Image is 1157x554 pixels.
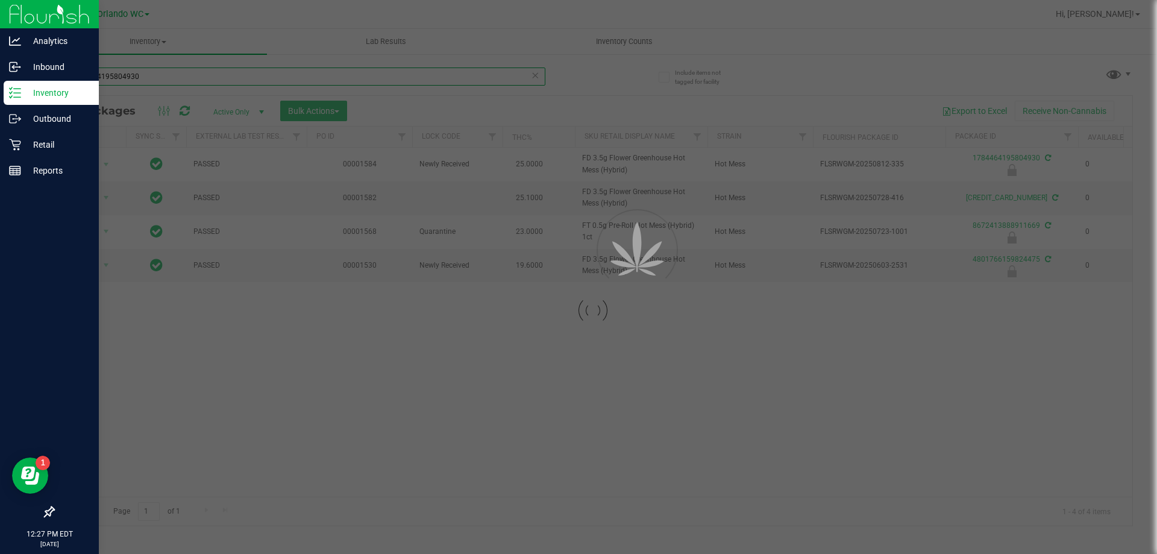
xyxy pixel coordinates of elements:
[21,86,93,100] p: Inventory
[9,35,21,47] inline-svg: Analytics
[9,139,21,151] inline-svg: Retail
[5,529,93,540] p: 12:27 PM EDT
[21,163,93,178] p: Reports
[9,61,21,73] inline-svg: Inbound
[5,540,93,549] p: [DATE]
[21,112,93,126] p: Outbound
[21,137,93,152] p: Retail
[12,458,48,494] iframe: Resource center
[36,456,50,470] iframe: Resource center unread badge
[9,165,21,177] inline-svg: Reports
[9,113,21,125] inline-svg: Outbound
[21,34,93,48] p: Analytics
[21,60,93,74] p: Inbound
[9,87,21,99] inline-svg: Inventory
